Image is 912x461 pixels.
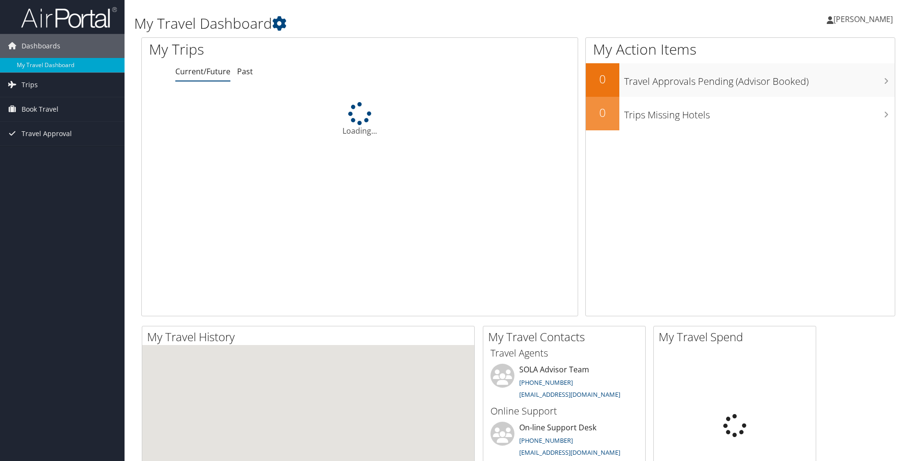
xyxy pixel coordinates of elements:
h1: My Trips [149,39,389,59]
h2: 0 [586,71,619,87]
a: Current/Future [175,66,230,77]
h3: Trips Missing Hotels [624,104,895,122]
a: [EMAIL_ADDRESS][DOMAIN_NAME] [519,390,620,399]
h2: My Travel History [147,329,474,345]
a: [EMAIL_ADDRESS][DOMAIN_NAME] [519,448,620,457]
h2: My Travel Contacts [488,329,645,345]
h2: 0 [586,104,619,121]
span: Trips [22,73,38,97]
h1: My Travel Dashboard [134,13,646,34]
a: Past [237,66,253,77]
span: Book Travel [22,97,58,121]
li: SOLA Advisor Team [486,364,643,403]
span: Travel Approval [22,122,72,146]
h3: Travel Agents [490,346,638,360]
a: [PHONE_NUMBER] [519,436,573,445]
h2: My Travel Spend [659,329,816,345]
span: Dashboards [22,34,60,58]
a: [PERSON_NAME] [827,5,902,34]
h3: Travel Approvals Pending (Advisor Booked) [624,70,895,88]
a: [PHONE_NUMBER] [519,378,573,387]
h3: Online Support [490,404,638,418]
h1: My Action Items [586,39,895,59]
img: airportal-logo.png [21,6,117,29]
div: Loading... [142,102,578,137]
a: 0Trips Missing Hotels [586,97,895,130]
span: [PERSON_NAME] [833,14,893,24]
li: On-line Support Desk [486,422,643,461]
a: 0Travel Approvals Pending (Advisor Booked) [586,63,895,97]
